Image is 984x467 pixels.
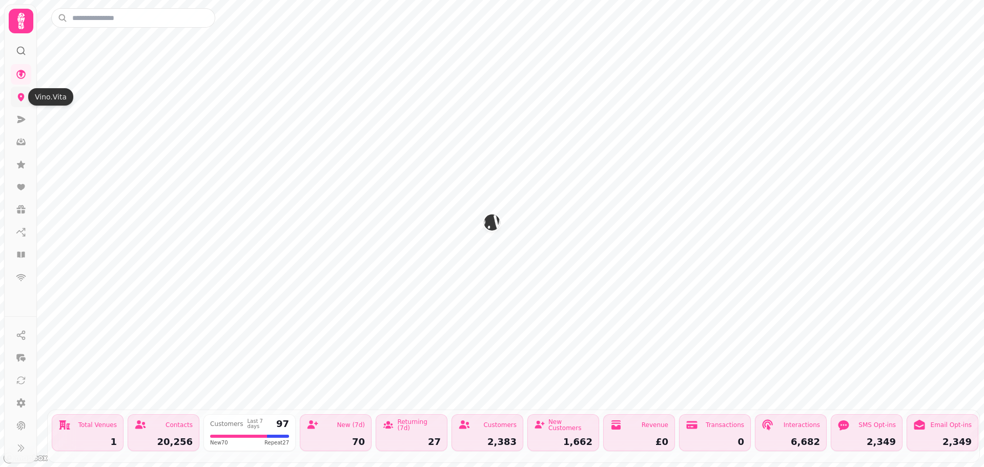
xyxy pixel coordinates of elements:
[706,422,744,428] div: Transactions
[3,452,48,464] a: Mapbox logo
[276,419,289,429] div: 97
[248,419,272,429] div: Last 7 days
[483,422,517,428] div: Customers
[686,437,744,446] div: 0
[548,419,592,431] div: New Customers
[931,422,972,428] div: Email Opt-ins
[610,437,668,446] div: £0
[762,437,820,446] div: 6,682
[458,437,517,446] div: 2,383
[306,437,365,446] div: 70
[534,437,592,446] div: 1,662
[484,214,500,234] div: Map marker
[337,422,365,428] div: New (7d)
[858,422,896,428] div: SMS Opt-ins
[642,422,668,428] div: Revenue
[210,421,243,427] div: Customers
[913,437,972,446] div: 2,349
[210,439,228,446] span: New 70
[58,437,117,446] div: 1
[382,437,441,446] div: 27
[837,437,896,446] div: 2,349
[78,422,117,428] div: Total Venues
[264,439,289,446] span: Repeat 27
[166,422,193,428] div: Contacts
[784,422,820,428] div: Interactions
[484,214,500,231] button: Vino.Vita
[397,419,441,431] div: Returning (7d)
[134,437,193,446] div: 20,256
[28,88,73,106] div: Vino.Vita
